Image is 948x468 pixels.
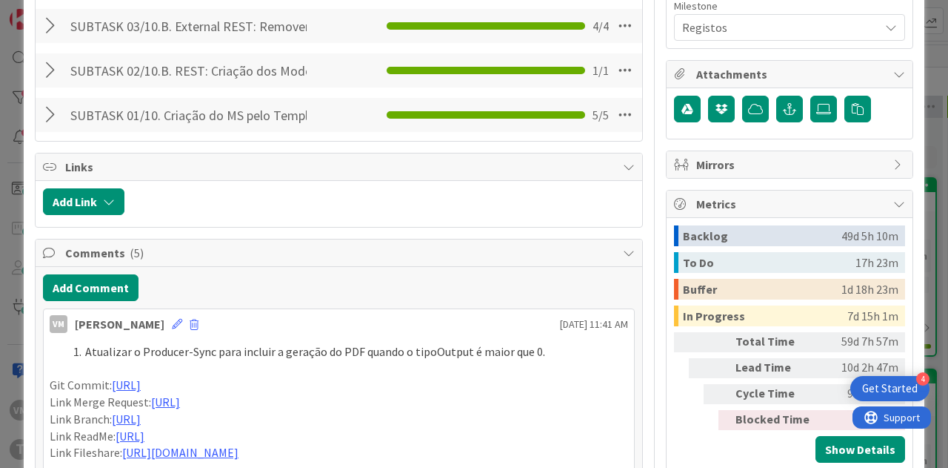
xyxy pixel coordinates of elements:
span: Attachments [696,65,886,83]
button: Add Link [43,188,124,215]
div: Milestone [674,1,905,11]
a: [URL] [116,429,144,444]
div: 7d 15h 1m [847,306,898,326]
span: [DATE] 11:41 AM [560,317,628,332]
a: [URL][DOMAIN_NAME] [122,445,238,460]
div: Total Time [735,332,817,352]
a: [URL] [112,378,141,392]
a: [URL] [151,395,180,409]
li: Atualizar o Producer-Sync para incluir a geração do PDF quando o tipoOutput é maior que 0. [67,343,628,360]
span: Metrics [696,195,886,213]
div: Buffer [683,279,841,300]
div: [PERSON_NAME] [75,315,164,333]
p: Link Fileshare: [50,444,628,461]
div: VM [50,315,67,333]
div: 0m [823,410,898,430]
span: Registos [682,17,872,38]
div: 10d 2h 47m [823,358,898,378]
span: Links [65,158,615,176]
input: Add Checklist... [65,57,312,84]
div: Backlog [683,225,841,246]
a: [URL] [112,412,141,426]
span: Mirrors [696,156,886,174]
span: 5 / 5 [592,106,609,124]
span: 4 / 4 [592,17,609,35]
span: ( 5 ) [130,245,144,260]
input: Add Checklist... [65,102,312,128]
p: Link Branch: [50,411,628,428]
span: 1 / 1 [592,62,609,79]
div: Lead Time [735,358,817,378]
div: Cycle Time [735,384,817,404]
p: Link Merge Request: [50,394,628,411]
div: 1d 18h 23m [841,279,898,300]
button: Add Comment [43,274,138,301]
div: Open Get Started checklist, remaining modules: 4 [850,376,929,401]
div: Get Started [862,381,918,396]
span: Support [31,2,67,20]
input: Add Checklist... [65,13,312,39]
button: Show Details [815,436,905,463]
div: 17h 23m [855,252,898,273]
p: Link ReadMe: [50,428,628,445]
div: Blocked Time [735,410,817,430]
div: 59d 7h 57m [823,332,898,352]
div: 4 [916,372,929,386]
span: Comments [65,244,615,262]
div: 9d 9h 24m [823,384,898,404]
div: In Progress [683,306,847,326]
div: To Do [683,252,855,273]
p: Git Commit: [50,377,628,394]
div: 49d 5h 10m [841,225,898,246]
